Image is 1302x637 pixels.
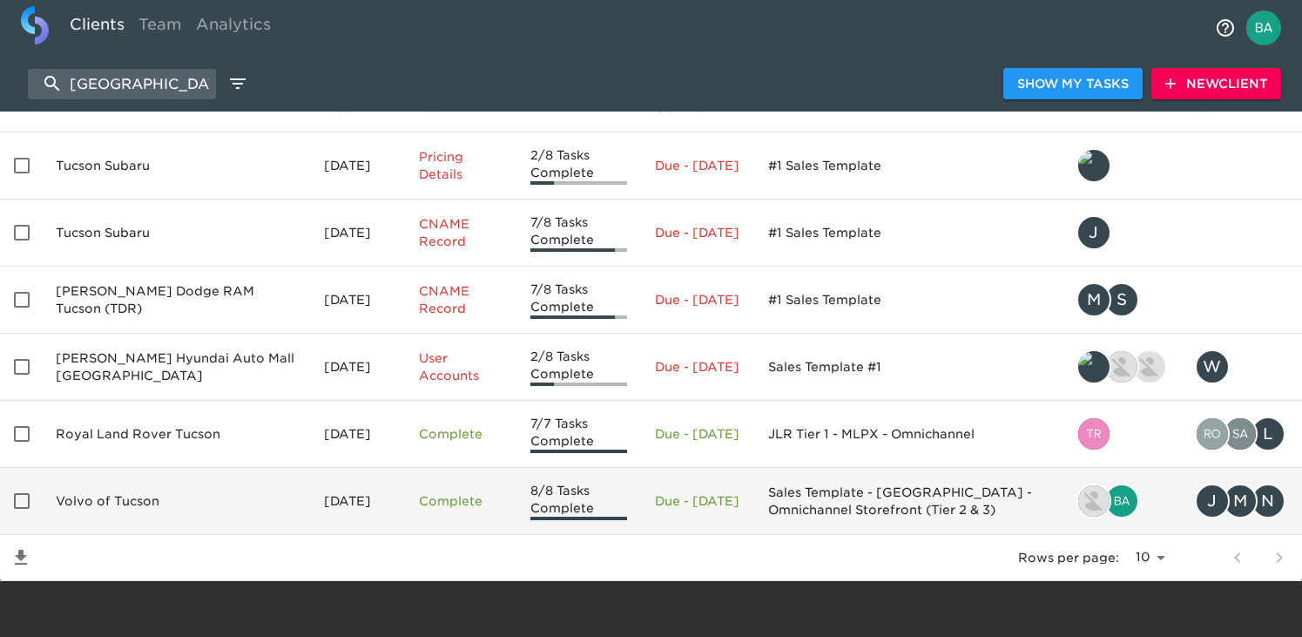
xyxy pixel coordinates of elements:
td: JLR Tier 1 - MLPX - Omnichannel [754,401,1063,468]
td: 7/8 Tasks Complete [516,200,642,267]
div: tyler@roadster.com [1076,148,1167,183]
img: satyanarayana.bangaruvaraha@cdk.com [1224,418,1256,450]
td: [DATE] [310,132,405,200]
button: notifications [1204,7,1246,49]
div: tristan.walk@roadster.com [1076,417,1167,451]
img: sarah.courchaine@roadster.com [1106,351,1137,383]
td: Tucson Subaru [42,132,310,200]
p: Due - [DATE] [655,224,739,241]
div: webmaster@jimclick.com [1195,349,1288,384]
div: J [1195,484,1230,518]
img: bailey.rubin@cdk.com [1106,485,1137,517]
td: #1 Sales Template [754,132,1063,200]
p: Due - [DATE] [655,291,739,308]
td: [DATE] [310,401,405,468]
p: User Accounts [419,349,503,384]
td: Volvo of Tucson [42,468,310,535]
div: jgrimsley@tucsonvolvo.com, mpingul@wiseautogroup.com, nrunnels@tucsonvolvo.com [1195,484,1288,518]
img: rohitvarma.addepalli@cdk.com [1197,418,1228,450]
p: Due - [DATE] [655,358,739,376]
img: kevin.lo@roadster.com [1134,351,1165,383]
a: Team [132,6,189,49]
td: 2/8 Tasks Complete [516,334,642,401]
button: edit [223,69,253,98]
div: mohamed.desouky@roadster.com, savannah@roadster.com [1076,282,1167,317]
button: Show My Tasks [1003,68,1143,100]
td: [DATE] [310,200,405,267]
button: NewClient [1151,68,1281,100]
p: Complete [419,492,503,510]
img: logo [21,6,49,44]
p: Rows per page: [1018,549,1119,566]
td: 7/8 Tasks Complete [516,267,642,334]
img: Profile [1246,10,1281,45]
td: #1 Sales Template [754,267,1063,334]
span: New Client [1165,73,1267,95]
input: search [28,69,216,99]
img: drew.doran@roadster.com [1078,485,1110,517]
p: Due - [DATE] [655,425,739,443]
div: rohitvarma.addepalli@cdk.com, satyanarayana.bangaruvaraha@cdk.com, lellsworth@royaltucson.com [1195,417,1288,451]
p: Pricing Details [419,148,503,183]
td: [DATE] [310,267,405,334]
p: Complete [419,425,503,443]
td: Royal Land Rover Tucson [42,401,310,468]
td: [PERSON_NAME] Hyundai Auto Mall [GEOGRAPHIC_DATA] [42,334,310,401]
td: Sales Template #1 [754,334,1063,401]
div: S [1104,282,1139,317]
td: [DATE] [310,468,405,535]
td: Sales Template - [GEOGRAPHIC_DATA] - Omnichannel Storefront (Tier 2 & 3) [754,468,1063,535]
p: Due - [DATE] [655,157,739,174]
img: tyler@roadster.com [1078,150,1110,181]
img: tyler@roadster.com [1078,351,1110,383]
p: CNAME Record [419,282,503,317]
a: Analytics [189,6,278,49]
div: M [1223,484,1258,518]
td: #1 Sales Template [754,200,1063,267]
td: 8/8 Tasks Complete [516,468,642,535]
p: CNAME Record [419,215,503,250]
select: rows per page [1126,545,1171,571]
span: Show My Tasks [1017,73,1129,95]
div: drew.doran@roadster.com, bailey.rubin@cdk.com [1076,484,1167,518]
div: M [1076,282,1111,317]
div: N [1251,484,1285,518]
td: [DATE] [310,334,405,401]
td: Tucson Subaru [42,200,310,267]
p: Due - [DATE] [655,492,739,510]
a: Clients [63,6,132,49]
td: [PERSON_NAME] Dodge RAM Tucson (TDR) [42,267,310,334]
div: justin.gervais@roadster.com [1076,215,1167,250]
td: 2/8 Tasks Complete [516,132,642,200]
img: tristan.walk@roadster.com [1078,418,1110,450]
div: L [1251,417,1285,451]
div: tyler@roadster.com, sarah.courchaine@roadster.com, kevin.lo@roadster.com [1076,349,1167,384]
div: J [1076,215,1111,250]
td: 7/7 Tasks Complete [516,401,642,468]
div: W [1195,349,1230,384]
